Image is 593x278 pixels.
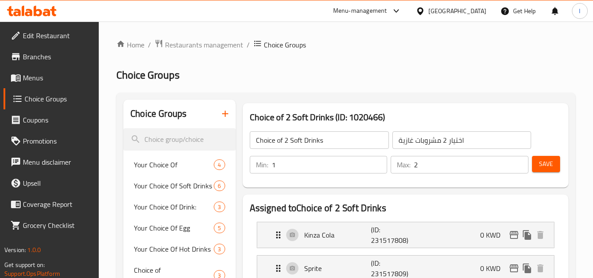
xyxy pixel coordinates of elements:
span: Upsell [23,178,92,188]
span: Save [539,159,553,170]
button: delete [534,228,547,242]
button: edit [507,228,521,242]
div: Your Choice Of Soft Drinks6 [123,175,235,196]
span: Version: [4,244,26,256]
span: 4 [214,161,224,169]
div: Menu-management [333,6,387,16]
span: Coupons [23,115,92,125]
span: Your Choice Of Egg [134,223,214,233]
span: l [579,6,580,16]
div: Expand [257,222,554,248]
button: delete [534,262,547,275]
a: Coverage Report [4,194,99,215]
div: Your Choice Of Egg5 [123,217,235,238]
span: Restaurants management [165,40,243,50]
a: Choice Groups [4,88,99,109]
a: Promotions [4,130,99,152]
span: Your Choice Of Hot Drinks [134,244,214,254]
button: Save [532,156,560,172]
p: Max: [397,159,410,170]
span: Choice Groups [116,65,180,85]
button: duplicate [521,228,534,242]
li: Expand [250,218,561,252]
button: duplicate [521,262,534,275]
h3: Choice of 2 Soft Drinks (ID: 1020466) [250,110,561,124]
input: search [123,128,235,151]
div: Your Choice Of Drink:3 [123,196,235,217]
p: 0 KWD [480,230,507,240]
a: Home [116,40,144,50]
span: Branches [23,51,92,62]
a: Upsell [4,173,99,194]
div: Your Choice Of4 [123,154,235,175]
span: Your Choice Of Soft Drinks [134,181,214,191]
span: Edit Restaurant [23,30,92,41]
span: Menu disclaimer [23,157,92,167]
li: / [148,40,151,50]
p: Kinza Cola [304,230,371,240]
li: / [247,40,250,50]
button: edit [507,262,521,275]
a: Branches [4,46,99,67]
a: Menu disclaimer [4,152,99,173]
span: Coverage Report [23,199,92,209]
span: 6 [214,182,224,190]
div: Your Choice Of Hot Drinks3 [123,238,235,260]
a: Menus [4,67,99,88]
span: 5 [214,224,224,232]
a: Grocery Checklist [4,215,99,236]
h2: Assigned to Choice of 2 Soft Drinks [250,202,561,215]
div: Choices [214,244,225,254]
span: Menus [23,72,92,83]
h2: Choice Groups [130,107,187,120]
p: Min: [256,159,268,170]
span: 3 [214,245,224,253]
div: Choices [214,223,225,233]
span: Choice Groups [25,94,92,104]
span: Your Choice Of Drink: [134,202,214,212]
p: Sprite [304,263,371,274]
div: [GEOGRAPHIC_DATA] [428,6,486,16]
span: Promotions [23,136,92,146]
span: 3 [214,203,224,211]
nav: breadcrumb [116,39,575,51]
span: 1.0.0 [27,244,41,256]
span: Your Choice Of [134,159,214,170]
span: Get support on: [4,259,45,271]
a: Coupons [4,109,99,130]
p: (ID: 231517808) [371,224,416,246]
div: Choices [214,159,225,170]
a: Restaurants management [155,39,243,51]
span: Grocery Checklist [23,220,92,231]
div: Choices [214,181,225,191]
p: 0 KWD [480,263,507,274]
span: Choice Groups [264,40,306,50]
div: Choices [214,202,225,212]
a: Edit Restaurant [4,25,99,46]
